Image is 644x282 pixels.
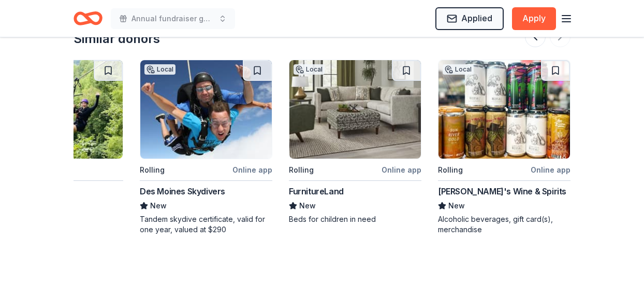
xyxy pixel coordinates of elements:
div: Alcoholic beverages, gift card(s), merchandise [438,214,570,235]
div: Online app [531,163,570,176]
img: Image for Des Moines Skydivers [140,60,272,159]
a: Home [74,6,103,31]
div: Rolling [438,164,463,176]
span: New [299,200,316,212]
div: Tandem skydive certificate, valid for one year, valued at $290 [140,214,272,235]
img: Image for Mike's Wine & Spirits [438,60,570,159]
img: Image for FurnitureLand [289,60,421,159]
button: Applied [435,7,504,30]
div: Online app [382,163,421,176]
div: Rolling [289,164,314,176]
a: Image for Mike's Wine & SpiritsLocalRollingOnline app[PERSON_NAME]'s Wine & SpiritsNewAlcoholic b... [438,60,570,235]
div: Online app [232,163,272,176]
button: Annual fundraiser gala 2025 [111,8,235,29]
a: Image for FurnitureLandLocalRollingOnline appFurnitureLandNewBeds for children in need [289,60,421,224]
span: New [448,200,465,212]
div: Des Moines Skydivers [140,185,225,198]
div: FurnitureLand [289,185,344,198]
span: Applied [461,11,492,25]
div: [PERSON_NAME]'s Wine & Spirits [438,185,566,198]
span: Annual fundraiser gala 2025 [131,12,214,25]
div: Local [144,64,175,75]
div: Similar donors [74,31,160,47]
div: Local [294,64,325,75]
div: Rolling [140,164,165,176]
button: Apply [512,7,556,30]
div: Beds for children in need [289,214,421,224]
div: Local [443,64,474,75]
span: New [150,200,167,212]
a: Image for Des Moines SkydiversLocalRollingOnline appDes Moines SkydiversNewTandem skydive certifi... [140,60,272,235]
